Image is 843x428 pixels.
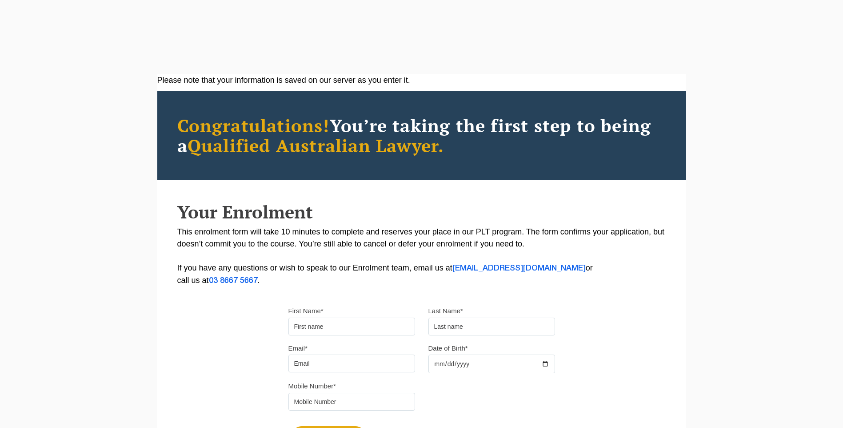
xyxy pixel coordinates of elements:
[177,202,666,222] h2: Your Enrolment
[288,393,415,411] input: Mobile Number
[428,307,463,315] label: Last Name*
[288,307,324,315] label: First Name*
[188,133,444,157] span: Qualified Australian Lawyer.
[177,113,330,137] span: Congratulations!
[177,115,666,155] h2: You’re taking the first step to being a
[157,74,686,86] div: Please note that your information is saved on our server as you enter it.
[177,226,666,287] p: This enrolment form will take 10 minutes to complete and reserves your place in our PLT program. ...
[288,355,415,372] input: Email
[288,318,415,335] input: First name
[288,382,336,391] label: Mobile Number*
[428,344,468,353] label: Date of Birth*
[428,318,555,335] input: Last name
[209,277,258,284] a: 03 8667 5667
[452,265,586,272] a: [EMAIL_ADDRESS][DOMAIN_NAME]
[288,344,308,353] label: Email*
